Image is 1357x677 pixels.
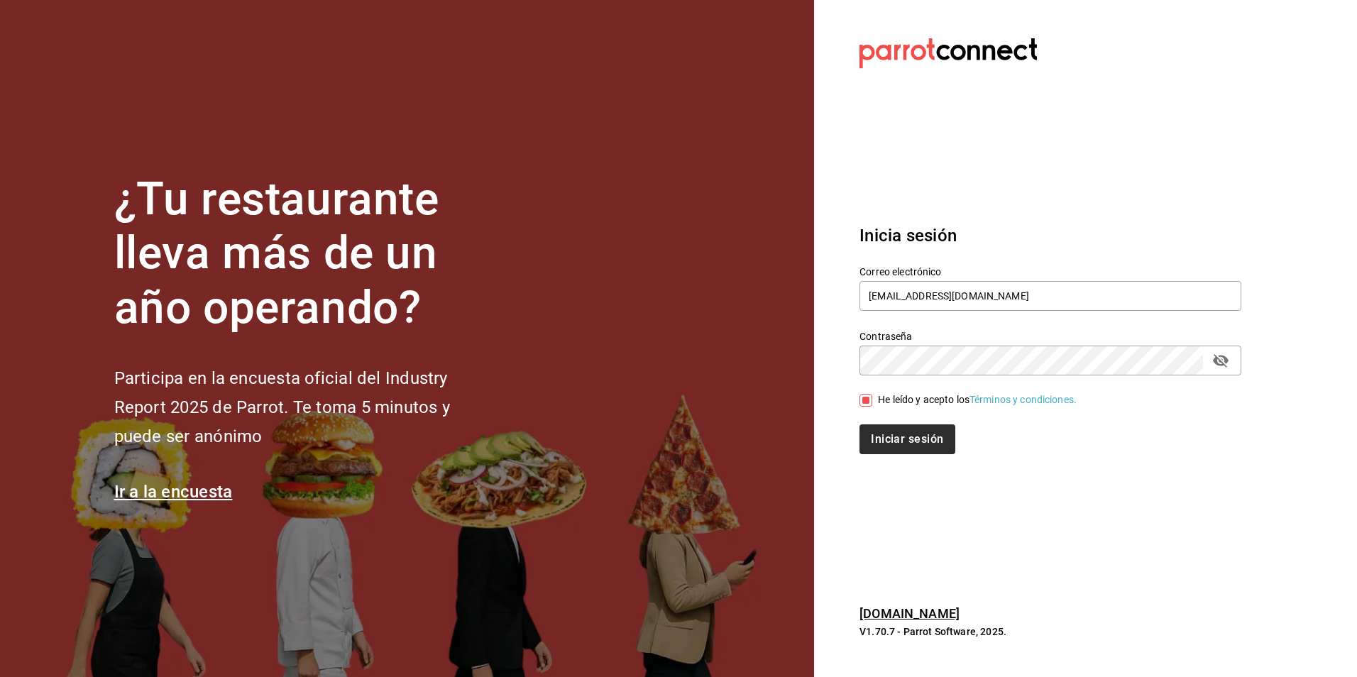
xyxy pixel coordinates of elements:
div: He leído y acepto los [878,392,1077,407]
input: Ingresa tu correo electrónico [859,281,1241,311]
a: Ir a la encuesta [114,482,233,502]
p: V1.70.7 - Parrot Software, 2025. [859,624,1241,639]
h3: Inicia sesión [859,223,1241,248]
button: Iniciar sesión [859,424,955,454]
h1: ¿Tu restaurante lleva más de un año operando? [114,172,498,336]
label: Contraseña [859,331,1241,341]
label: Correo electrónico [859,266,1241,276]
h2: Participa en la encuesta oficial del Industry Report 2025 de Parrot. Te toma 5 minutos y puede se... [114,364,498,451]
a: Términos y condiciones. [969,394,1077,405]
a: [DOMAIN_NAME] [859,606,960,621]
button: passwordField [1209,348,1233,373]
